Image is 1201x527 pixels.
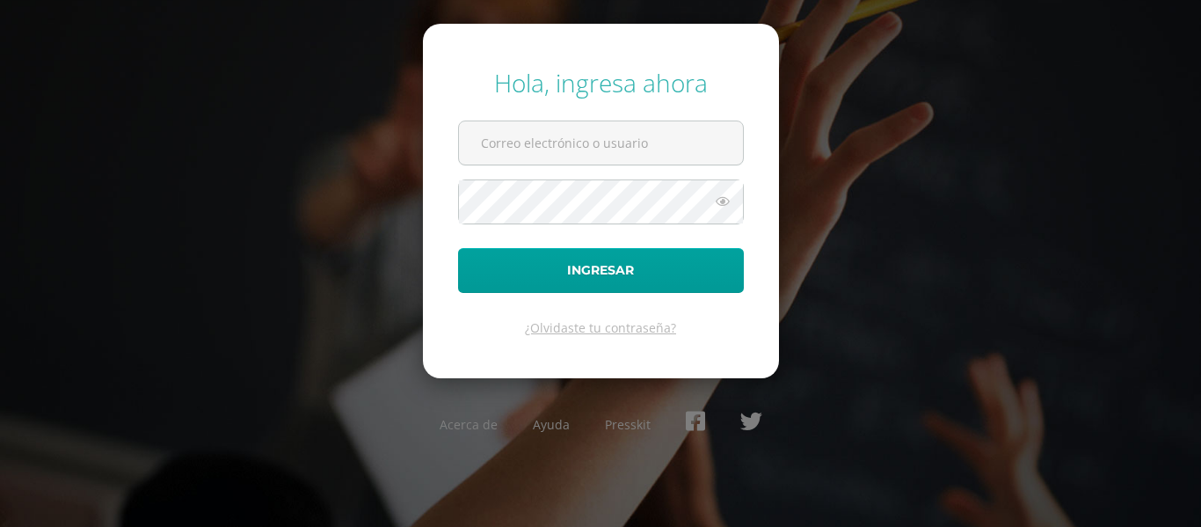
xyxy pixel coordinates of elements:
[459,121,743,165] input: Correo electrónico o usuario
[440,416,498,433] a: Acerca de
[458,66,744,99] div: Hola, ingresa ahora
[458,248,744,293] button: Ingresar
[605,416,651,433] a: Presskit
[525,319,676,336] a: ¿Olvidaste tu contraseña?
[533,416,570,433] a: Ayuda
